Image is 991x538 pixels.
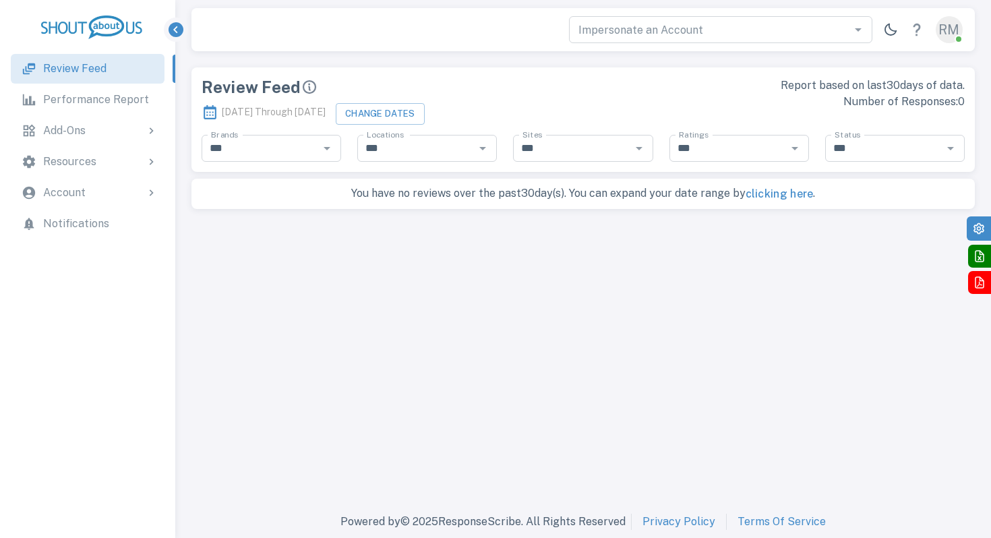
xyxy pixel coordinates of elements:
[746,186,814,202] button: clicking here
[738,514,826,530] a: Terms Of Service
[11,209,164,239] a: Notifications
[41,16,142,39] img: logo
[630,139,649,158] button: Open
[43,185,86,201] p: Account
[785,139,804,158] button: Open
[43,92,149,108] p: Performance Report
[642,514,715,530] a: Privacy Policy
[43,61,107,77] p: Review Feed
[43,154,96,170] p: Resources
[43,123,86,139] p: Add-Ons
[473,139,492,158] button: Open
[522,129,542,140] label: Sites
[367,129,404,140] label: Locations
[849,20,868,39] button: Open
[202,78,575,96] div: Review Feed
[11,178,164,208] div: Account
[340,514,626,530] p: Powered by © 2025 ResponseScribe. All Rights Reserved
[936,16,963,43] div: RM
[43,216,109,232] p: Notifications
[591,78,965,94] p: Report based on last 30 days of data.
[927,477,985,535] iframe: Front Chat
[835,129,860,140] label: Status
[211,129,238,140] label: Brands
[968,245,991,268] button: Export to Excel
[318,139,336,158] button: Open
[198,185,968,202] p: You have no reviews over the past 30 day(s). You can expand your date range by .
[11,147,164,177] div: Resources
[11,85,164,115] a: Performance Report
[11,54,164,84] a: Review Feed
[941,139,960,158] button: Open
[336,103,425,125] button: Change Dates
[591,94,965,110] p: Number of Responses: 0
[202,100,326,125] p: [DATE] Through [DATE]
[679,129,709,140] label: Ratings
[11,116,164,146] div: Add-Ons
[968,271,991,294] button: Export to PDF
[903,16,930,43] a: Help Center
